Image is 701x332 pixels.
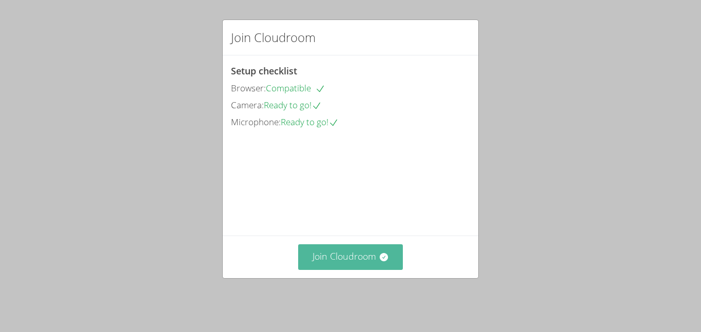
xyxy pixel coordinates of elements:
span: Ready to go! [281,116,339,128]
button: Join Cloudroom [298,244,403,269]
span: Ready to go! [264,99,322,111]
span: Compatible [266,82,325,94]
span: Setup checklist [231,65,297,77]
h2: Join Cloudroom [231,28,316,47]
span: Microphone: [231,116,281,128]
span: Camera: [231,99,264,111]
span: Browser: [231,82,266,94]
